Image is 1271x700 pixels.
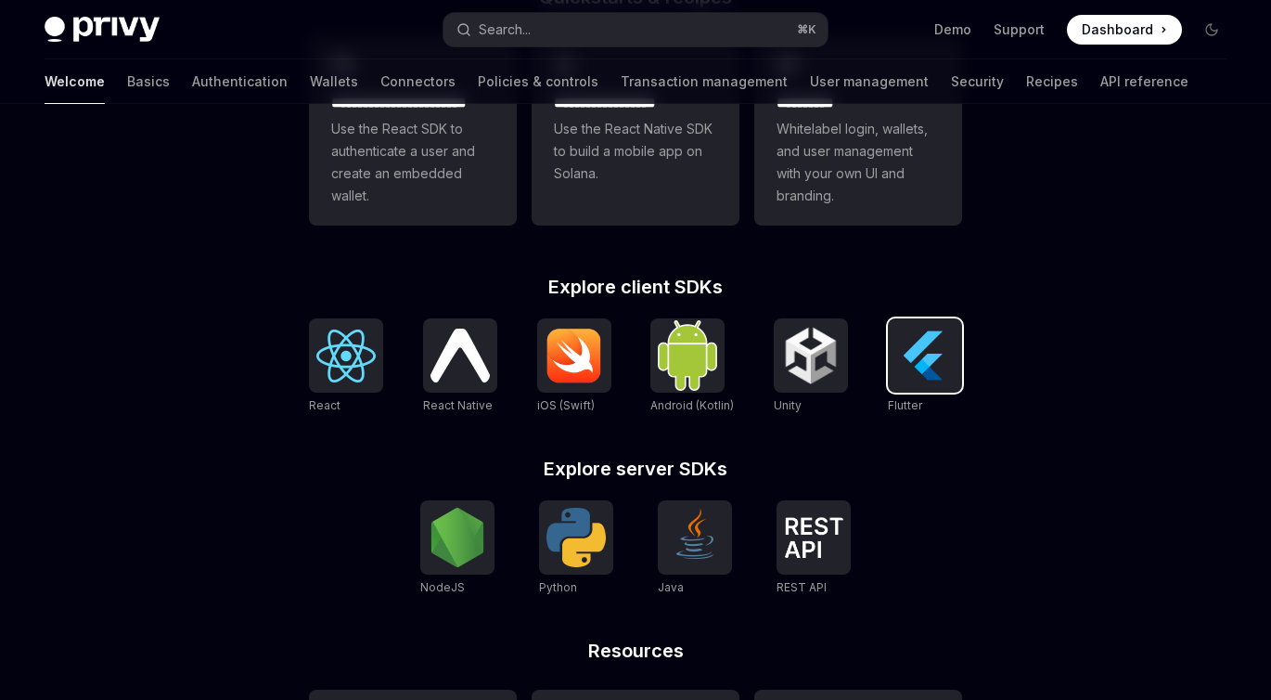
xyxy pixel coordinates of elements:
[192,59,288,104] a: Authentication
[1197,15,1226,45] button: Toggle dark mode
[777,118,940,207] span: Whitelabel login, wallets, and user management with your own UI and branding.
[895,326,955,385] img: Flutter
[1082,20,1153,39] span: Dashboard
[537,318,611,415] a: iOS (Swift)iOS (Swift)
[331,118,494,207] span: Use the React SDK to authenticate a user and create an embedded wallet.
[665,508,725,567] img: Java
[888,398,922,412] span: Flutter
[309,642,962,660] h2: Resources
[951,59,1004,104] a: Security
[754,36,962,226] a: **** *****Whitelabel login, wallets, and user management with your own UI and branding.
[1067,15,1182,45] a: Dashboard
[532,36,739,226] a: **** **** **** ***Use the React Native SDK to build a mobile app on Solana.
[658,500,732,597] a: JavaJava
[888,318,962,415] a: FlutterFlutter
[45,59,105,104] a: Welcome
[650,318,734,415] a: Android (Kotlin)Android (Kotlin)
[423,318,497,415] a: React NativeReact Native
[777,500,851,597] a: REST APIREST API
[428,508,487,567] img: NodeJS
[310,59,358,104] a: Wallets
[309,460,962,478] h2: Explore server SDKs
[658,320,717,390] img: Android (Kotlin)
[479,19,531,41] div: Search...
[797,22,816,37] span: ⌘ K
[554,118,717,185] span: Use the React Native SDK to build a mobile app on Solana.
[478,59,598,104] a: Policies & controls
[430,329,490,382] img: React Native
[810,59,929,104] a: User management
[994,20,1045,39] a: Support
[781,326,841,385] img: Unity
[380,59,456,104] a: Connectors
[309,278,962,296] h2: Explore client SDKs
[420,580,465,594] span: NodeJS
[658,580,684,594] span: Java
[784,517,843,558] img: REST API
[420,500,494,597] a: NodeJSNodeJS
[316,330,376,382] img: React
[539,500,613,597] a: PythonPython
[127,59,170,104] a: Basics
[45,17,160,43] img: dark logo
[650,398,734,412] span: Android (Kotlin)
[545,328,604,383] img: iOS (Swift)
[423,398,493,412] span: React Native
[1100,59,1188,104] a: API reference
[539,580,577,594] span: Python
[309,318,383,415] a: ReactReact
[774,398,802,412] span: Unity
[443,13,828,46] button: Search...⌘K
[309,398,340,412] span: React
[621,59,788,104] a: Transaction management
[777,580,827,594] span: REST API
[537,398,595,412] span: iOS (Swift)
[774,318,848,415] a: UnityUnity
[546,508,606,567] img: Python
[1026,59,1078,104] a: Recipes
[934,20,971,39] a: Demo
